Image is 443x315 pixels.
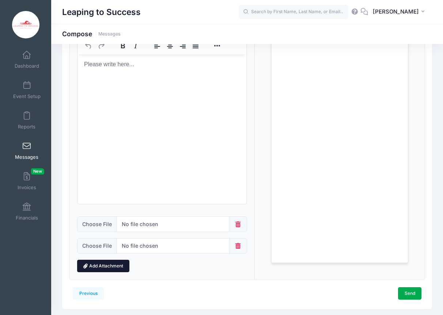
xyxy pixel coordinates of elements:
div: history [78,38,112,53]
div: formatting [112,38,147,53]
button: Undo [82,41,95,51]
button: Align center [164,41,176,51]
button: Redo [95,41,107,51]
span: Messages [15,154,38,160]
span: [PERSON_NAME] [373,8,419,16]
button: Align left [151,41,163,51]
img: Leaping to Success [12,11,39,38]
span: Event Setup [13,93,41,100]
button: Justify [189,41,202,51]
a: Messages [10,138,44,164]
button: Bold [117,41,129,51]
span: New [31,168,44,175]
h1: Leaping to Success [62,4,141,20]
a: Messages [98,31,121,37]
input: Search by First Name, Last Name, or Email... [239,5,348,19]
button: Italic [129,41,142,51]
iframe: Rich Text Area [78,55,246,204]
a: Reports [10,108,44,133]
span: Dashboard [15,63,39,69]
a: Dashboard [10,47,44,72]
a: Add Attachment [77,260,130,272]
div: alignment [147,38,207,53]
a: Event Setup [10,77,44,103]
button: Reveal or hide additional toolbar items [211,41,223,51]
span: Invoices [18,184,36,191]
a: InvoicesNew [10,168,44,194]
h1: Compose [62,30,121,38]
a: Previous [73,287,104,300]
span: Reports [18,124,35,130]
a: Send [398,287,421,300]
span: Financials [16,215,38,221]
a: Financials [10,199,44,224]
button: [PERSON_NAME] [368,4,432,20]
button: Align right [177,41,189,51]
